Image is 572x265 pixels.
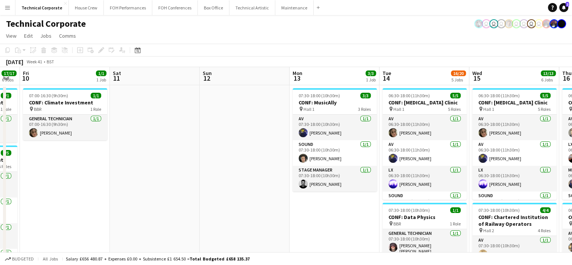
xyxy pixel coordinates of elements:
span: 5/5 [450,93,461,98]
button: House Crew [69,0,104,15]
app-user-avatar: Vaida Pikzirne [482,19,491,28]
span: Tue [382,70,391,77]
div: 07:00-16:30 (9h30m)1/1CONF: Climate Investment BBR1 RoleGeneral Technician1/107:00-16:30 (9h30m)[... [23,88,107,140]
app-card-role: AV1/107:30-18:00 (10h30m)[PERSON_NAME] [472,236,557,262]
a: Jobs [37,31,55,41]
span: 5/5 [540,93,551,98]
app-card-role: AV1/106:30-18:00 (11h30m)[PERSON_NAME] [382,115,467,140]
span: Jobs [40,32,52,39]
app-job-card: 07:30-18:00 (10h30m)3/3CONF: MusicAlly Hall 13 RolesAV1/107:30-18:00 (10h30m)[PERSON_NAME]Sound1/... [293,88,377,191]
span: Week 41 [25,59,44,64]
app-user-avatar: Liveforce Admin [512,19,521,28]
app-card-role: General Technician1/107:00-16:30 (9h30m)[PERSON_NAME] [23,115,107,140]
div: BST [47,59,54,64]
app-card-role: LX1/106:30-18:00 (11h30m)[PERSON_NAME] [472,166,557,191]
app-card-role: AV1/106:30-18:00 (11h30m)[PERSON_NAME] [472,115,557,140]
button: Budgeted [4,255,35,263]
span: View [6,32,17,39]
div: [DATE] [6,58,23,66]
button: Technical Corporate [15,0,69,15]
h3: CONF: Chartered Institution of Railway Operators [472,214,557,227]
button: Maintenance [275,0,314,15]
app-user-avatar: Gloria Hamlyn [489,19,498,28]
span: 07:00-16:30 (9h30m) [29,93,68,98]
span: Hall 1 [483,106,494,112]
h3: CONF: MusicAlly [293,99,377,106]
app-job-card: 07:30-18:00 (10h30m)1/1CONF: Data Physics BBR1 RoleGeneral Technician1/107:30-18:00 (10h30m)[PERS... [382,203,467,257]
span: BBR [393,221,401,227]
app-user-avatar: Liveforce Admin [527,19,536,28]
span: 4/4 [540,207,551,213]
span: 4 Roles [538,228,551,233]
app-card-role: Sound1/106:30-18:00 (11h30m) [472,191,557,219]
span: 10 [22,74,29,83]
span: 17/17 [2,70,17,76]
app-user-avatar: Zubair PERM Dhalla [549,19,558,28]
h3: CONF: [MEDICAL_DATA] Clinic [382,99,467,106]
span: 07:30-18:00 (10h30m) [478,207,520,213]
span: Sun [203,70,212,77]
div: 5 Jobs [451,77,466,83]
app-card-role: Sound1/106:30-18:00 (11h30m) [382,191,467,219]
app-job-card: 06:30-18:00 (11h30m)5/5CONF: [MEDICAL_DATA] Clinic Hall 15 RolesAV1/106:30-18:00 (11h30m)[PERSON_... [472,88,557,200]
span: 16/20 [451,70,466,76]
app-card-role: AV1/106:30-18:00 (11h30m)[PERSON_NAME] [472,140,557,166]
div: 6 Jobs [541,77,555,83]
app-user-avatar: Tom PERM Jeyes [504,19,513,28]
h3: CONF: [MEDICAL_DATA] Clinic [472,99,557,106]
div: 1 Job [366,77,376,83]
button: FOH Conferences [152,0,198,15]
span: 07:30-18:00 (10h30m) [299,93,340,98]
span: 07:30-18:00 (10h30m) [388,207,430,213]
button: Box Office [198,0,229,15]
app-user-avatar: Krisztian PERM Vass [474,19,483,28]
span: Hall 1 [303,106,314,112]
span: Sat [113,70,121,77]
span: Budgeted [12,256,34,262]
span: Edit [24,32,33,39]
a: Comms [56,31,79,41]
span: All jobs [41,256,59,262]
div: 1 Job [96,77,106,83]
app-user-avatar: Visitor Services [497,19,506,28]
span: 15 [471,74,482,83]
div: 06:30-18:00 (11h30m)5/5CONF: [MEDICAL_DATA] Clinic Hall 15 RolesAV1/106:30-18:00 (11h30m)[PERSON_... [382,88,467,200]
span: 1/1 [96,70,106,76]
span: Hall 2 [483,228,494,233]
span: 5 Roles [448,106,461,112]
app-card-role: Stage Manager1/107:30-18:00 (10h30m)[PERSON_NAME] [293,166,377,191]
app-card-role: Sound1/107:30-18:00 (10h30m)[PERSON_NAME] [293,140,377,166]
app-user-avatar: Zubair PERM Dhalla [542,19,551,28]
span: 1/1 [450,207,461,213]
span: 13/13 [541,70,556,76]
h1: Technical Corporate [6,18,86,29]
span: Hall 1 [393,106,404,112]
app-card-role: AV1/107:30-18:00 (10h30m)[PERSON_NAME] [293,115,377,140]
span: 06:30-18:00 (11h30m) [388,93,430,98]
span: Total Budgeted £658 135.37 [190,256,250,262]
span: 3 Roles [358,106,371,112]
app-user-avatar: Gabrielle Barr [557,19,566,28]
app-card-role: General Technician1/107:30-18:00 (10h30m)[PERSON_NAME] [PERSON_NAME] [382,229,467,257]
span: 5/5 [1,150,11,156]
a: View [3,31,20,41]
span: 3/3 [366,70,376,76]
button: FOH Performances [104,0,152,15]
span: 1 Role [450,221,461,227]
span: BBR [34,106,41,112]
a: 2 [559,3,568,12]
h3: CONF: Data Physics [382,214,467,221]
span: 1/1 [91,93,101,98]
button: Technical Artistic [229,0,275,15]
app-card-role: AV1/106:30-18:00 (11h30m)[PERSON_NAME] [382,140,467,166]
div: Salary £656 480.87 + Expenses £0.00 + Subsistence £1 654.50 = [66,256,250,262]
span: 13 [291,74,302,83]
span: 14 [381,74,391,83]
div: 6 Jobs [2,77,16,83]
span: Thu [562,70,572,77]
span: 2 [566,2,569,7]
span: Fri [23,70,29,77]
span: 1 Role [0,106,11,112]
